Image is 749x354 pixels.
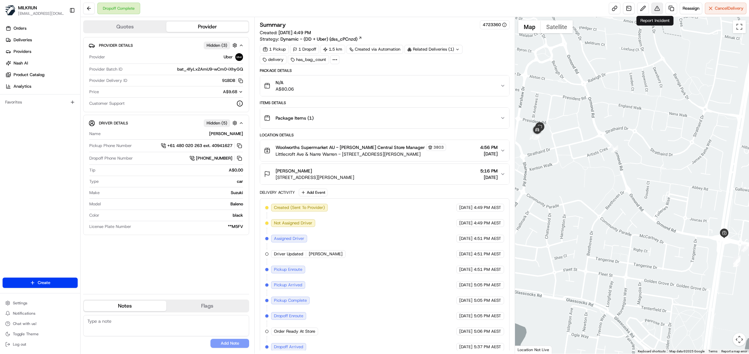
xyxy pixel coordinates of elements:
h3: Summary [260,22,286,28]
span: Dropoff Enroute [274,313,303,319]
span: Provider Delivery ID [89,78,127,84]
span: [DATE] [459,282,472,288]
div: Favorites [3,97,78,107]
span: Settings [13,300,27,306]
span: Toggle Theme [13,331,39,337]
div: Related Deliveries (1) [404,45,462,54]
span: Notifications [13,311,35,316]
img: uber-new-logo.jpeg [235,53,243,61]
div: 1 Dropoff [290,45,319,54]
div: Strategy: [260,36,362,42]
span: 4:51 PM AEST [474,267,501,272]
span: 5:06 PM AEST [474,329,501,334]
span: [PERSON_NAME] [276,168,312,174]
button: Add Event [299,189,327,196]
div: Package Details [260,68,510,73]
div: Report Incident [637,16,674,25]
span: 4:49 PM AEST [474,220,501,226]
span: 5:05 PM AEST [474,282,501,288]
div: Location Details [260,133,510,138]
span: 4:51 PM AEST [474,251,501,257]
span: Littlecroft Ave & Narre Warren - [STREET_ADDRESS][PERSON_NAME] [276,151,446,157]
button: Toggle fullscreen view [733,20,746,33]
a: Nash AI [3,58,80,68]
a: Analytics [3,81,80,92]
span: Model [89,201,101,207]
span: Customer Support [89,101,125,106]
button: MILKRUN [18,5,37,11]
button: Settings [3,299,78,308]
a: Orders [3,23,80,34]
a: Product Catalog [3,70,80,80]
div: 1 Pickup [260,45,289,54]
button: Provider DetailsHidden (3) [89,40,244,51]
span: +61 480 020 263 ext. 40941627 [167,143,232,149]
span: Product Catalog [14,72,44,78]
span: [DATE] [459,267,472,272]
span: Hidden ( 5 ) [207,120,227,126]
span: [DATE] [459,329,472,334]
span: Driver Details [99,121,128,126]
span: 5:16 PM [480,168,498,174]
span: Map data ©2025 Google [669,349,705,353]
div: car [101,179,243,184]
div: 3 [734,255,741,262]
span: Provider [89,54,105,60]
button: [PERSON_NAME][STREET_ADDRESS][PERSON_NAME]5:16 PM[DATE] [260,164,509,184]
button: 91BDB [222,78,243,84]
a: +61 480 020 263 ext. 40941627 [161,142,243,149]
span: Create [38,280,50,286]
span: Provider Batch ID [89,66,122,72]
span: Driver Updated [274,251,303,257]
button: Hidden (3) [204,41,239,49]
span: [DATE] [480,151,498,157]
button: Show street map [518,20,541,33]
button: Chat with us! [3,319,78,328]
span: Orders [14,25,26,31]
span: Analytics [14,84,31,89]
span: Color [89,212,99,218]
span: Pickup Arrived [274,282,302,288]
span: Cancel Delivery [715,5,744,11]
span: [DATE] [459,313,472,319]
a: Created via Automation [346,45,403,54]
a: [PHONE_NUMBER] [190,155,243,162]
button: Driver DetailsHidden (5) [89,118,244,128]
button: Reassign [680,3,702,14]
span: Nash AI [14,60,28,66]
span: Type [89,179,99,184]
div: 8 [733,257,740,264]
button: Package Items (1) [260,108,509,128]
div: Items Details [260,100,510,105]
span: Chat with us! [13,321,36,326]
span: Deliveries [14,37,32,43]
span: Package Items ( 1 ) [276,115,314,121]
button: CancelDelivery [705,3,746,14]
img: Google [517,345,538,354]
div: delivery [260,55,287,64]
a: Deliveries [3,35,80,45]
span: Created: [260,29,311,36]
span: Pickup Complete [274,298,307,303]
span: A$9.68 [223,89,237,94]
span: Assigned Driver [274,236,304,241]
span: Hidden ( 3 ) [207,43,227,48]
span: [EMAIL_ADDRESS][DOMAIN_NAME] [18,11,64,16]
span: Provider Details [99,43,133,48]
span: Dropoff Arrived [274,344,303,350]
button: Flags [166,301,249,311]
div: 1.5 km [320,45,345,54]
span: Pickup Enroute [274,267,302,272]
button: Create [3,278,78,288]
button: Keyboard shortcuts [638,349,666,354]
div: has_bag_count [288,55,329,64]
div: [PERSON_NAME] [103,131,243,137]
div: 4723360 [483,22,507,28]
span: 4:56 PM [480,144,498,151]
div: Location Not Live [515,346,552,354]
span: 5:37 PM AEST [474,344,501,350]
span: [DATE] [459,205,472,211]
